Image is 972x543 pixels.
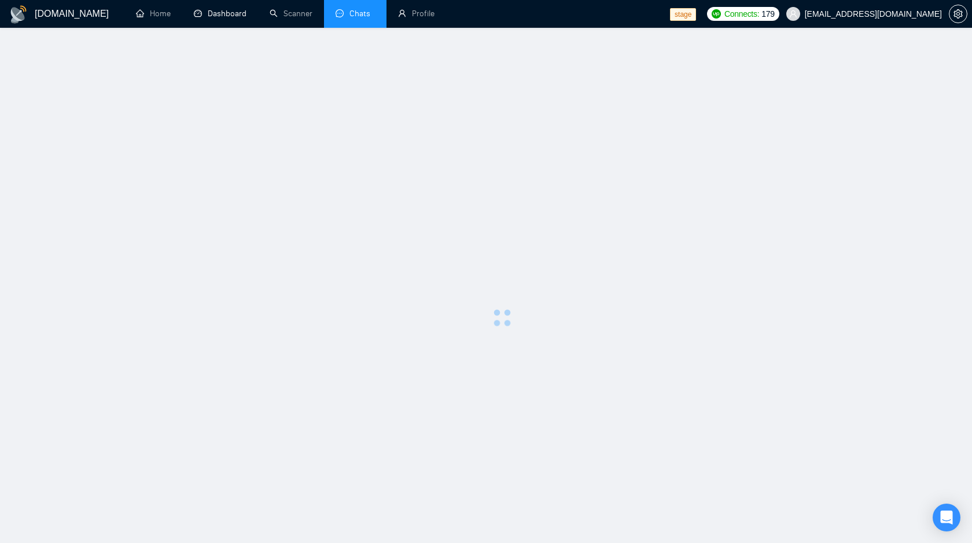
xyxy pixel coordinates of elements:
button: setting [949,5,967,23]
a: setting [949,9,967,19]
a: searchScanner [270,9,312,19]
a: dashboardDashboard [194,9,246,19]
div: Open Intercom Messenger [933,504,960,531]
a: userProfile [398,9,435,19]
span: 179 [761,8,774,20]
span: Connects: [724,8,759,20]
a: homeHome [136,9,171,19]
span: setting [949,9,967,19]
span: stage [670,8,696,21]
img: upwork-logo.png [712,9,721,19]
a: messageChats [336,9,375,19]
span: user [789,10,797,18]
img: logo [9,5,28,24]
